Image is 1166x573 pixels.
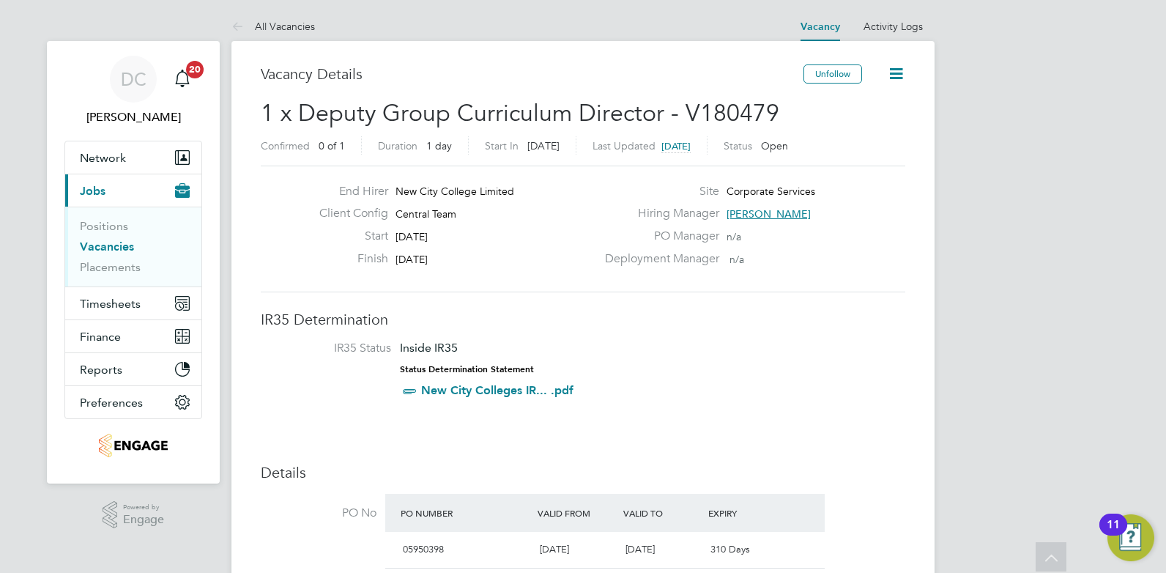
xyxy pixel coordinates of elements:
[596,251,719,267] label: Deployment Manager
[308,206,388,221] label: Client Config
[123,514,164,526] span: Engage
[596,206,719,221] label: Hiring Manager
[864,20,923,33] a: Activity Logs
[80,396,143,410] span: Preferences
[103,501,165,529] a: Powered byEngage
[65,141,201,174] button: Network
[168,56,197,103] a: 20
[80,151,126,165] span: Network
[396,185,514,198] span: New City College Limited
[727,230,741,243] span: n/a
[65,174,201,207] button: Jobs
[397,500,534,526] div: PO Number
[620,500,705,526] div: Valid To
[400,341,458,355] span: Inside IR35
[710,543,750,555] span: 310 Days
[534,500,620,526] div: Valid From
[761,139,788,152] span: Open
[231,20,315,33] a: All Vacancies
[396,230,428,243] span: [DATE]
[261,99,779,127] span: 1 x Deputy Group Curriculum Director - V180479
[121,70,146,89] span: DC
[801,21,840,33] a: Vacancy
[308,251,388,267] label: Finish
[261,139,310,152] label: Confirmed
[308,184,388,199] label: End Hirer
[64,108,202,126] span: Dan Clarke
[1107,514,1154,561] button: Open Resource Center, 11 new notifications
[727,185,815,198] span: Corporate Services
[64,434,202,457] a: Go to home page
[485,139,519,152] label: Start In
[661,140,691,152] span: [DATE]
[186,61,204,78] span: 20
[261,64,803,84] h3: Vacancy Details
[275,341,391,356] label: IR35 Status
[308,229,388,244] label: Start
[596,229,719,244] label: PO Manager
[400,364,534,374] strong: Status Determination Statement
[65,353,201,385] button: Reports
[403,543,444,555] span: 05950398
[261,310,905,329] h3: IR35 Determination
[540,543,569,555] span: [DATE]
[378,139,417,152] label: Duration
[396,253,428,266] span: [DATE]
[593,139,656,152] label: Last Updated
[80,260,141,274] a: Placements
[396,207,456,221] span: Central Team
[596,184,719,199] label: Site
[80,363,122,377] span: Reports
[319,139,345,152] span: 0 of 1
[1107,525,1120,544] div: 11
[123,501,164,514] span: Powered by
[47,41,220,484] nav: Main navigation
[625,543,655,555] span: [DATE]
[729,253,744,266] span: n/a
[80,297,141,311] span: Timesheets
[80,219,128,233] a: Positions
[80,240,134,254] a: Vacancies
[421,383,573,397] a: New City Colleges IR... .pdf
[724,139,752,152] label: Status
[65,287,201,319] button: Timesheets
[99,434,167,457] img: jjfox-logo-retina.png
[727,207,811,221] span: [PERSON_NAME]
[803,64,862,84] button: Unfollow
[80,330,121,344] span: Finance
[65,386,201,418] button: Preferences
[527,139,560,152] span: [DATE]
[65,320,201,352] button: Finance
[80,184,105,198] span: Jobs
[64,56,202,126] a: DC[PERSON_NAME]
[65,207,201,286] div: Jobs
[261,463,905,482] h3: Details
[705,500,790,526] div: Expiry
[261,506,376,521] label: PO No
[426,139,452,152] span: 1 day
